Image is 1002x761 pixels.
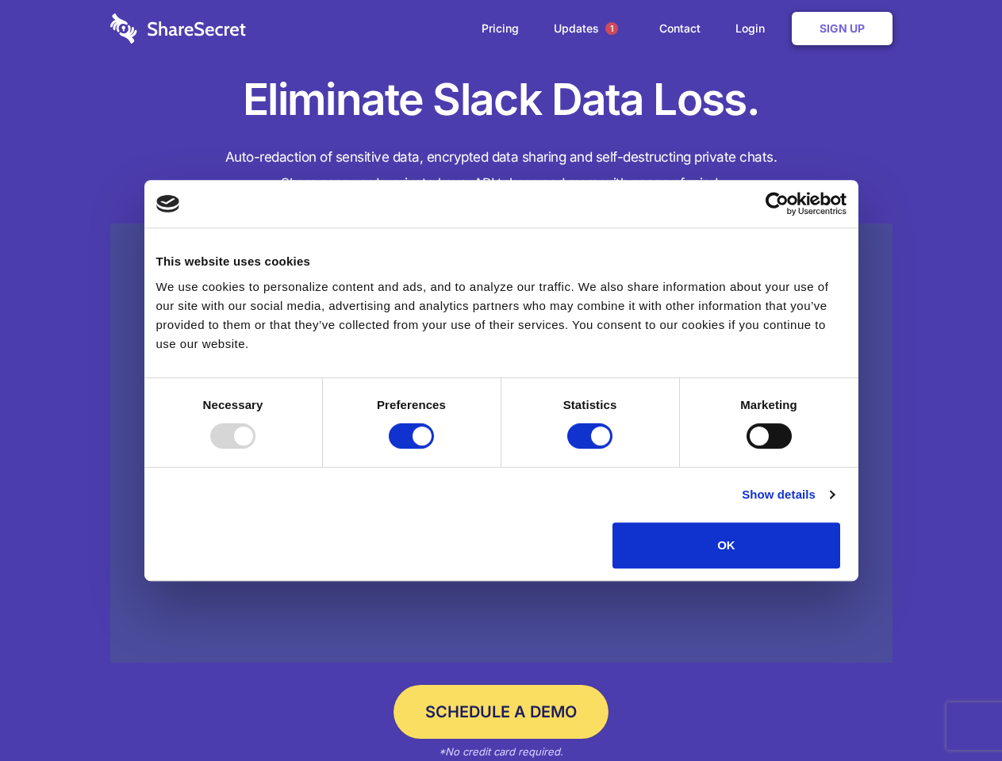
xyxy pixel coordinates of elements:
h4: Auto-redaction of sensitive data, encrypted data sharing and self-destructing private chats. Shar... [110,144,893,197]
span: 1 [605,22,618,35]
strong: Preferences [377,398,446,411]
a: Sign Up [792,12,893,45]
img: logo [156,195,180,212]
strong: Necessary [203,398,263,411]
a: Usercentrics Cookiebot - opens in a new window [708,192,847,216]
img: logo-wordmark-white-trans-d4663122ce5f474addd5e946df7df03e33cb6a1c49d2221995e7729f52c070b2.svg [110,13,246,44]
h1: Eliminate Slack Data Loss. [110,71,893,128]
a: Contact [643,4,716,53]
strong: Marketing [740,398,797,411]
button: OK [612,522,840,568]
a: Wistia video thumbnail [110,224,893,663]
a: Login [720,4,789,53]
div: We use cookies to personalize content and ads, and to analyze our traffic. We also share informat... [156,277,847,354]
div: This website uses cookies [156,252,847,271]
a: Show details [742,485,834,504]
strong: Statistics [563,398,617,411]
a: Schedule a Demo [394,685,608,739]
a: Pricing [466,4,535,53]
em: *No credit card required. [439,745,563,758]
